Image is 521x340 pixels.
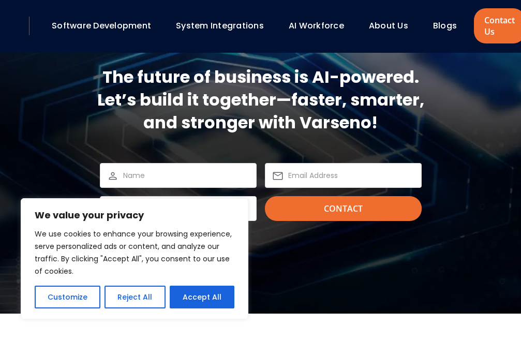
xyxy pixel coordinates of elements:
[123,169,250,182] input: Name
[52,20,151,32] a: Software Development
[107,170,119,182] img: person-icon.png
[433,20,457,32] a: Blogs
[369,20,408,32] a: About Us
[284,17,359,35] div: AI Workforce
[176,20,264,32] a: System Integrations
[289,20,344,32] a: AI Workforce
[171,17,278,35] div: System Integrations
[272,170,284,182] img: mail-icon.png
[47,17,166,35] div: Software Development
[35,228,234,277] p: We use cookies to enhance your browsing experience, serve personalized ads or content, and analyz...
[35,209,234,221] p: We value your privacy
[105,286,165,308] button: Reject All
[265,196,422,221] input: Contact
[170,286,234,308] button: Accept All
[35,286,100,308] button: Customize
[428,17,471,35] div: Blogs
[97,66,424,134] h2: The future of business is AI-powered. Let’s build it together—faster, smarter, and stronger with ...
[364,17,423,35] div: About Us
[288,169,415,182] input: Email Address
